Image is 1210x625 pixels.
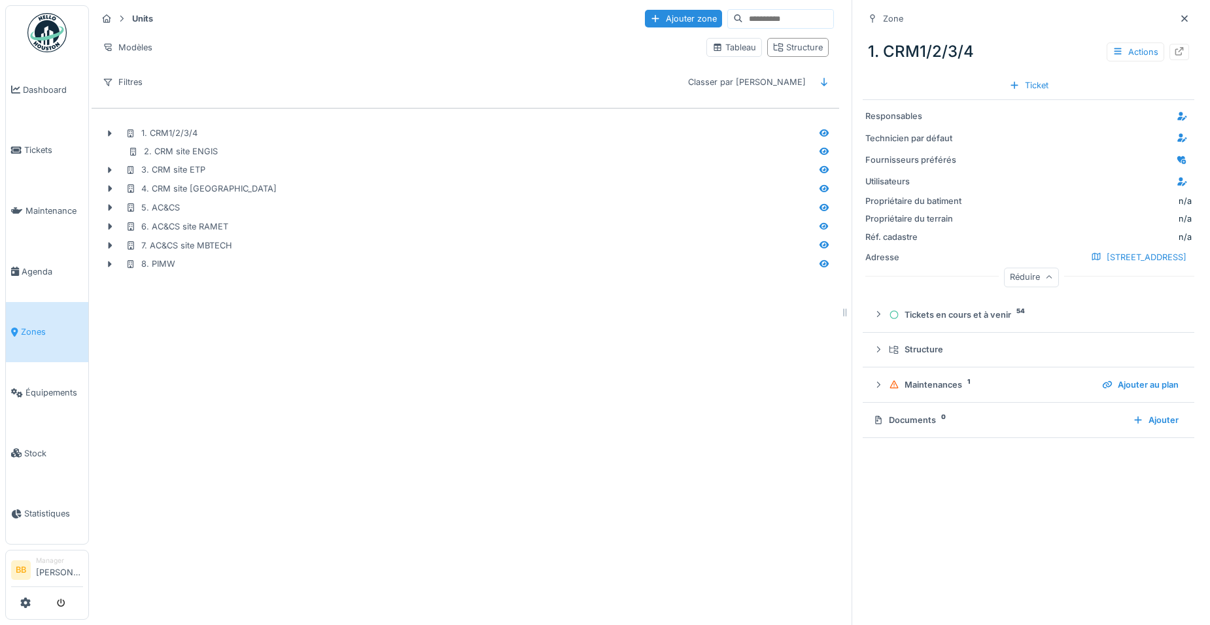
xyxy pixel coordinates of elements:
[24,447,83,460] span: Stock
[26,386,83,399] span: Équipements
[865,212,963,225] div: Propriétaire du terrain
[36,556,83,584] li: [PERSON_NAME]
[863,35,1194,69] div: 1. CRM1/2/3/4
[773,41,823,54] div: Structure
[97,73,148,92] div: Filtres
[6,180,88,241] a: Maintenance
[97,38,158,57] div: Modèles
[24,144,83,156] span: Tickets
[24,507,83,520] span: Statistiques
[865,195,963,207] div: Propriétaire du batiment
[126,220,228,233] div: 6. AC&CS site RAMET
[6,241,88,302] a: Agenda
[868,373,1189,397] summary: Maintenances1Ajouter au plan
[6,302,88,363] a: Zones
[865,251,963,263] div: Adresse
[1179,195,1192,207] div: n/a
[127,12,158,25] strong: Units
[645,10,722,27] div: Ajouter zone
[126,239,232,252] div: 7. AC&CS site MBTECH
[11,556,83,587] a: BB Manager[PERSON_NAME]
[889,379,1092,391] div: Maintenances
[1086,248,1192,266] div: [STREET_ADDRESS]
[865,175,963,188] div: Utilisateurs
[889,343,1179,356] div: Structure
[6,120,88,181] a: Tickets
[6,484,88,545] a: Statistiques
[126,127,198,139] div: 1. CRM1/2/3/4
[126,163,205,176] div: 3. CRM site ETP
[21,326,83,338] span: Zones
[889,309,1179,321] div: Tickets en cours et à venir
[868,408,1189,432] summary: Documents0Ajouter
[6,423,88,484] a: Stock
[868,338,1189,362] summary: Structure
[712,41,756,54] div: Tableau
[883,12,903,25] div: Zone
[128,145,218,158] div: 2. CRM site ENGIS
[26,205,83,217] span: Maintenance
[36,556,83,566] div: Manager
[126,201,180,214] div: 5. AC&CS
[1097,376,1184,394] div: Ajouter au plan
[1128,411,1184,429] div: Ajouter
[126,182,277,195] div: 4. CRM site [GEOGRAPHIC_DATA]
[868,303,1189,327] summary: Tickets en cours et à venir54
[873,414,1122,426] div: Documents
[27,13,67,52] img: Badge_color-CXgf-gQk.svg
[969,212,1192,225] div: n/a
[23,84,83,96] span: Dashboard
[969,231,1192,243] div: n/a
[1004,76,1054,94] div: Ticket
[126,258,175,270] div: 8. PIMW
[865,231,963,243] div: Réf. cadastre
[6,362,88,423] a: Équipements
[1004,268,1059,287] div: Réduire
[865,132,963,144] div: Technicien par défaut
[6,59,88,120] a: Dashboard
[22,265,83,278] span: Agenda
[865,154,963,166] div: Fournisseurs préférés
[1107,42,1164,61] div: Actions
[11,560,31,580] li: BB
[682,73,812,92] div: Classer par [PERSON_NAME]
[865,110,963,122] div: Responsables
